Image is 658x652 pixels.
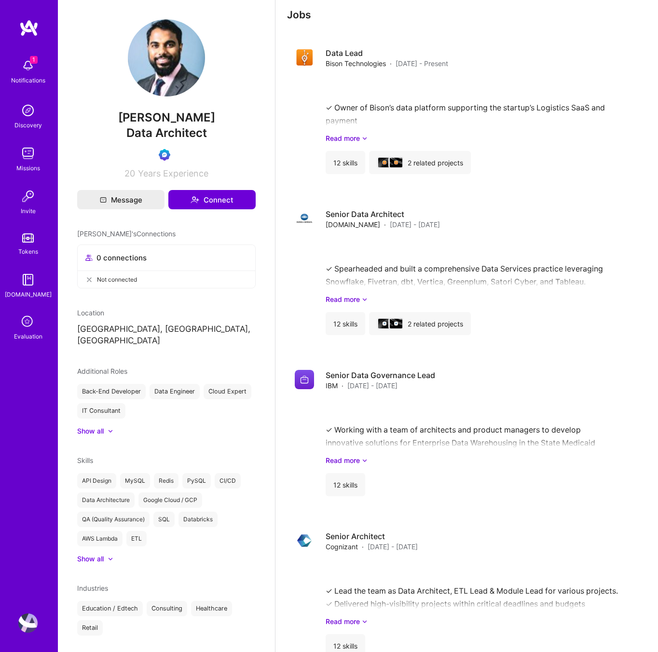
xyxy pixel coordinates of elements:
div: Tokens [18,246,38,257]
span: Skills [77,456,93,464]
img: logo [19,19,39,37]
img: User Avatar [128,19,205,96]
i: icon SelectionTeam [19,313,37,331]
span: Not connected [97,274,137,285]
i: icon Mail [100,196,107,203]
i: icon Connect [191,195,199,204]
img: cover [378,319,391,328]
div: Healthcare [191,601,232,616]
i: icon ArrowDownSecondaryDark [362,294,368,304]
div: [DOMAIN_NAME] [5,289,52,299]
div: IT Consultant [77,403,125,419]
span: 1 [30,56,38,64]
h4: Senior Data Architect [326,209,440,219]
i: icon ArrowDownSecondaryDark [362,455,368,465]
span: Cognizant [326,542,358,552]
img: Company logo [383,322,386,326]
span: [DATE] - Present [396,58,448,68]
img: Company logo [295,48,314,67]
img: Company logo [295,370,314,389]
img: Company logo [295,209,314,228]
div: AWS Lambda [77,531,123,546]
img: Company logo [383,161,386,164]
div: Evaluation [14,331,42,341]
div: 12 skills [326,151,365,174]
div: API Design [77,473,116,489]
div: CI/CD [215,473,241,489]
h3: Jobs [287,9,627,21]
div: Show all [77,426,104,436]
div: 12 skills [326,473,365,496]
button: Message [77,190,164,209]
span: [DOMAIN_NAME] [326,219,380,230]
span: · [342,380,343,391]
h4: Senior Architect [326,531,418,542]
div: SQL [153,512,175,527]
span: Bison Technologies [326,58,386,68]
span: Additional Roles [77,367,127,375]
span: 20 [124,168,135,178]
span: · [362,542,364,552]
span: [DATE] - [DATE] [368,542,418,552]
i: icon ArrowDownSecondaryDark [362,616,368,626]
div: MySQL [120,473,150,489]
span: · [390,58,392,68]
img: Company logo [394,322,398,326]
span: IBM [326,380,338,391]
img: cover [390,319,402,328]
span: [PERSON_NAME] [77,110,256,125]
div: Google Cloud / GCP [138,492,202,508]
span: Years Experience [138,168,208,178]
p: [GEOGRAPHIC_DATA], [GEOGRAPHIC_DATA], [GEOGRAPHIC_DATA] [77,324,256,347]
img: teamwork [18,144,38,163]
div: Invite [21,206,36,216]
button: 0 connectionsNot connected [77,244,256,288]
div: Retail [77,620,103,636]
span: 0 connections [96,253,147,263]
a: User Avatar [16,613,40,633]
i: icon CloseGray [85,276,93,284]
img: cover [390,158,402,167]
div: Databricks [178,512,218,527]
img: Evaluation Call Booked [159,149,170,161]
div: Consulting [147,601,187,616]
button: Connect [168,190,256,209]
div: PySQL [182,473,211,489]
h4: Senior Data Governance Lead [326,370,435,380]
img: Invite [18,187,38,206]
div: Location [77,308,256,318]
div: QA (Quality Assurance) [77,512,150,527]
span: Data Architect [126,126,207,140]
div: Cloud Expert [204,384,251,399]
h4: Data Lead [326,48,448,58]
div: Missions [16,163,40,173]
i: icon Collaborator [85,254,93,261]
div: ETL [126,531,147,546]
span: · [384,219,386,230]
div: 12 skills [326,312,365,335]
img: cover [378,158,391,167]
img: Company logo [394,161,398,164]
div: Data Engineer [150,384,200,399]
div: Data Architecture [77,492,135,508]
div: Education / Edtech [77,601,143,616]
a: Read more [326,133,619,143]
div: Redis [154,473,178,489]
a: Read more [326,455,619,465]
img: User Avatar [18,613,38,633]
a: Read more [326,294,619,304]
div: Notifications [11,75,45,85]
div: 2 related projects [369,312,471,335]
img: guide book [18,270,38,289]
i: icon ArrowDownSecondaryDark [362,133,368,143]
img: Company logo [295,531,314,550]
img: bell [18,56,38,75]
span: [DATE] - [DATE] [347,380,398,391]
div: Discovery [14,120,42,130]
span: [DATE] - [DATE] [390,219,440,230]
div: Show all [77,554,104,564]
div: Back-End Developer [77,384,146,399]
div: 2 related projects [369,151,471,174]
img: tokens [22,233,34,243]
img: discovery [18,101,38,120]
